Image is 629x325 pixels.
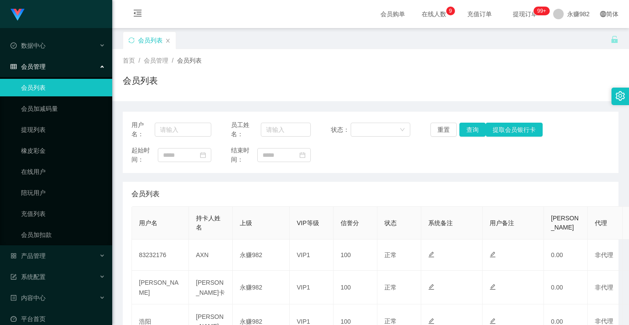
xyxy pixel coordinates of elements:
font: 浩阳 [139,318,151,325]
font: 结束时间： [231,147,249,163]
font: 在线人数 [422,11,446,18]
a: 会员加扣款 [21,226,105,244]
font: 永赚982 [240,318,262,325]
font: 会员列表 [177,57,202,64]
a: 会员加减码量 [21,100,105,117]
font: 9 [449,8,452,14]
font: 会员管理 [21,63,46,70]
font: 产品管理 [21,252,46,259]
a: 陪玩用户 [21,184,105,201]
font: 状态： [331,126,349,133]
font: 用户备注 [490,219,514,226]
font: 会员购单 [380,11,405,18]
font: 提现订单 [513,11,537,18]
i: 图标：个人资料 [11,295,17,301]
sup: 9 [446,7,455,15]
font: 会员列表 [123,76,158,85]
font: 用户名： [131,121,144,138]
font: 83232176 [139,251,166,258]
button: 提取会员银行卡 [486,123,543,137]
i: 图标： 表格 [11,274,17,280]
button: 重置 [430,123,457,137]
i: 图标： 表格 [11,64,17,70]
i: 图标：编辑 [428,251,434,258]
input: 请输入 [261,123,311,137]
font: 100 [341,318,351,325]
sup: 173 [533,7,549,15]
a: 会员列表 [21,79,105,96]
font: 会员列表 [138,37,163,44]
font: [PERSON_NAME]卡 [196,279,225,296]
a: 在线用户 [21,163,105,180]
font: 100 [341,284,351,291]
button: 查询 [459,123,486,137]
font: 正常 [384,251,397,258]
font: 会员列表 [131,190,160,198]
i: 图标： 关闭 [165,38,171,43]
font: 永赚982 [240,284,262,291]
font: 永赚982 [240,251,262,258]
i: 图标：日历 [299,152,306,158]
img: logo.9652507e.png [11,9,25,21]
font: 会员管理 [144,57,168,64]
font: 用户名 [139,219,157,226]
font: 非代理 [595,284,613,291]
font: 0.00 [551,318,563,325]
i: 图标：编辑 [490,318,496,324]
i: 图标：编辑 [428,318,434,324]
i: 图标: appstore-o [11,253,17,259]
i: 图标：编辑 [490,251,496,258]
font: 0.00 [551,284,563,291]
font: 首页 [123,57,135,64]
font: 非代理 [595,318,613,325]
font: VIP等级 [297,219,319,226]
font: 正常 [384,284,397,291]
font: 内容中心 [21,294,46,301]
font: 正常 [384,318,397,325]
font: AXN [196,251,209,258]
font: 信誉分 [341,219,359,226]
font: 数据中心 [21,42,46,49]
font: VIP1 [297,318,310,325]
font: 持卡人姓名 [196,215,220,231]
font: VIP1 [297,251,310,258]
font: 0.00 [551,251,563,258]
font: 充值订单 [467,11,492,18]
font: / [172,57,174,64]
i: 图标：编辑 [428,284,434,290]
font: [PERSON_NAME] [139,279,178,296]
font: 系统配置 [21,273,46,280]
font: 员工姓名： [231,121,249,138]
font: 代理 [595,219,607,226]
font: 起始时间： [131,147,150,163]
font: 永赚982 [567,11,590,18]
input: 请输入 [155,123,211,137]
i: 图标：编辑 [490,284,496,290]
i: 图标：同步 [128,37,135,43]
a: 充值列表 [21,205,105,223]
font: 上级 [240,219,252,226]
font: 简体 [606,11,618,18]
font: [PERSON_NAME] [551,215,579,231]
font: 系统备注 [428,219,453,226]
i: 图标: 全球 [600,11,606,17]
font: / [139,57,140,64]
i: 图标：设置 [615,91,625,101]
a: 提现列表 [21,121,105,138]
i: 图标： 解锁 [611,35,618,43]
a: 橡皮彩金 [21,142,105,159]
font: 非代理 [595,251,613,258]
i: 图标： 下 [400,127,405,133]
font: VIP1 [297,284,310,291]
font: 100 [341,251,351,258]
font: 状态 [384,219,397,226]
i: 图标: 菜单折叠 [123,0,153,28]
i: 图标：日历 [200,152,206,158]
font: 99+ [537,8,546,14]
i: 图标: 检查-圆圈-o [11,42,17,49]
